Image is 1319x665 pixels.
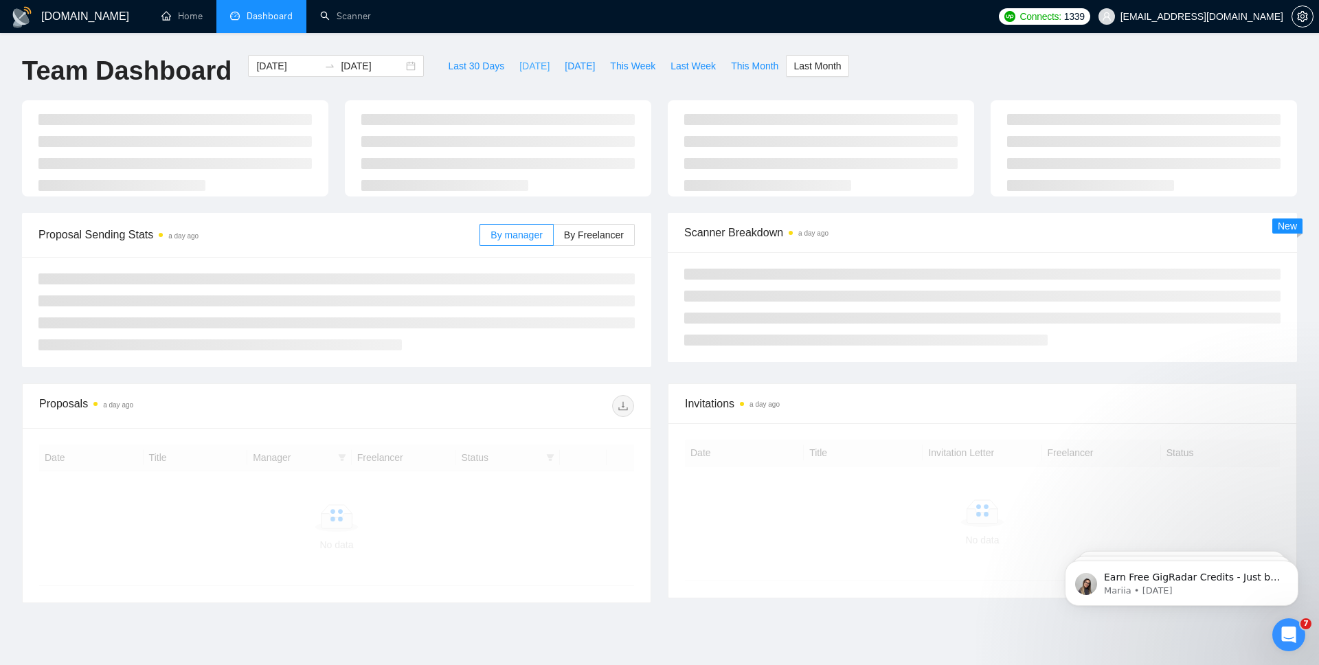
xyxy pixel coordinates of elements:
span: Last Week [670,58,716,74]
a: setting [1292,11,1314,22]
span: Proposal Sending Stats [38,226,480,243]
button: This Month [723,55,786,77]
span: 7 [1300,618,1311,629]
span: This Month [731,58,778,74]
time: a day ago [103,401,133,409]
button: [DATE] [557,55,602,77]
button: Last Week [663,55,723,77]
span: to [324,60,335,71]
button: setting [1292,5,1314,27]
span: user [1102,12,1112,21]
span: dashboard [230,11,240,21]
a: searchScanner [320,10,371,22]
span: By manager [491,229,542,240]
span: New [1278,221,1297,232]
span: By Freelancer [564,229,624,240]
img: upwork-logo.png [1004,11,1015,22]
img: logo [11,6,33,28]
span: Dashboard [247,10,293,22]
h1: Team Dashboard [22,55,232,87]
iframe: Intercom notifications message [1044,532,1319,628]
span: [DATE] [565,58,595,74]
span: Connects: [1019,9,1061,24]
time: a day ago [749,401,780,408]
input: Start date [256,58,319,74]
a: homeHome [161,10,203,22]
span: Scanner Breakdown [684,224,1281,241]
button: [DATE] [512,55,557,77]
button: Last 30 Days [440,55,512,77]
span: Last 30 Days [448,58,504,74]
span: Invitations [685,395,1280,412]
span: Last Month [793,58,841,74]
iframe: Intercom live chat [1272,618,1305,651]
time: a day ago [168,232,199,240]
span: [DATE] [519,58,550,74]
time: a day ago [798,229,828,237]
span: 1339 [1064,9,1085,24]
span: swap-right [324,60,335,71]
span: This Week [610,58,655,74]
input: End date [341,58,403,74]
span: setting [1292,11,1313,22]
button: Last Month [786,55,848,77]
div: Proposals [39,395,337,417]
button: This Week [602,55,663,77]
